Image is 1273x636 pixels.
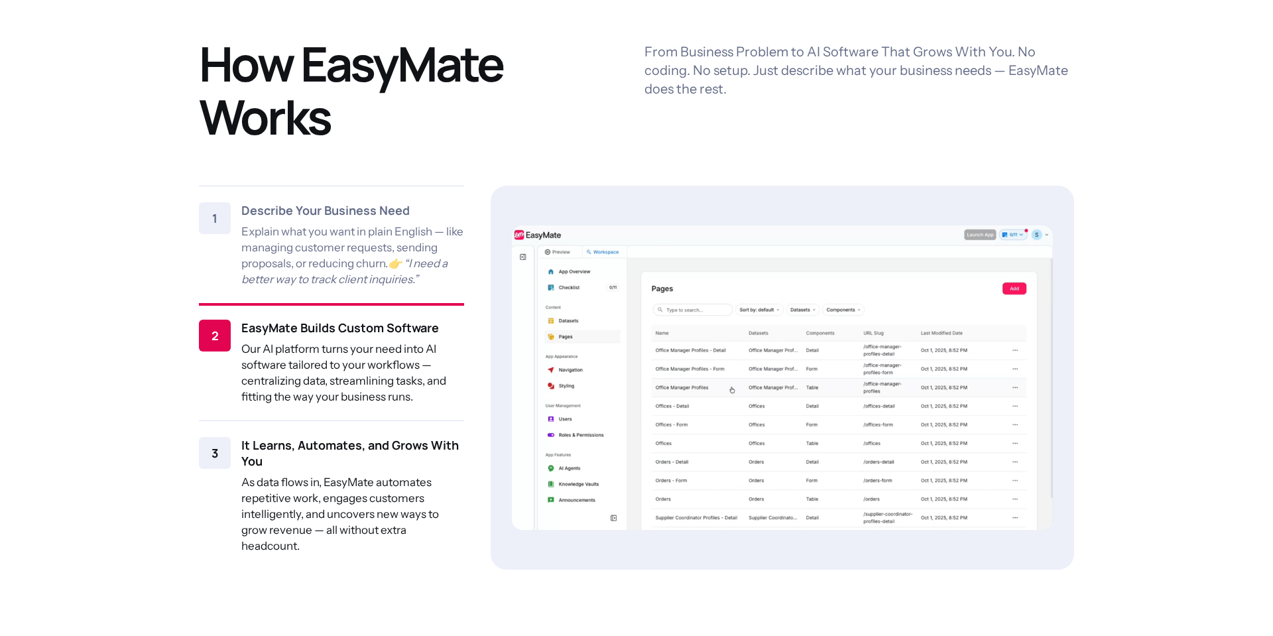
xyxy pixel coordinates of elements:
p: Our AI platform turns your need into AI software tailored to your workflows — centralizing data, ... [241,341,464,405]
h5: 2 [212,328,219,344]
h1: How EasyMate Works [199,37,629,143]
h5: It Learns, Automates, and Grows With You [241,437,464,469]
p: Explain what you want in plain English — like managing customer requests, sending proposals, or r... [241,223,464,287]
p: From Business Problem to AI Software That Grows With You. No coding. No setup. Just describe what... [644,42,1074,98]
h5: 1 [212,210,217,226]
h5: Describe Your Business Need [241,202,464,218]
p: As data flows in, EasyMate automates repetitive work, engages customers intelligently, and uncove... [241,474,464,554]
h5: EasyMate Builds Custom Software [241,320,464,336]
h5: 3 [212,445,218,461]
